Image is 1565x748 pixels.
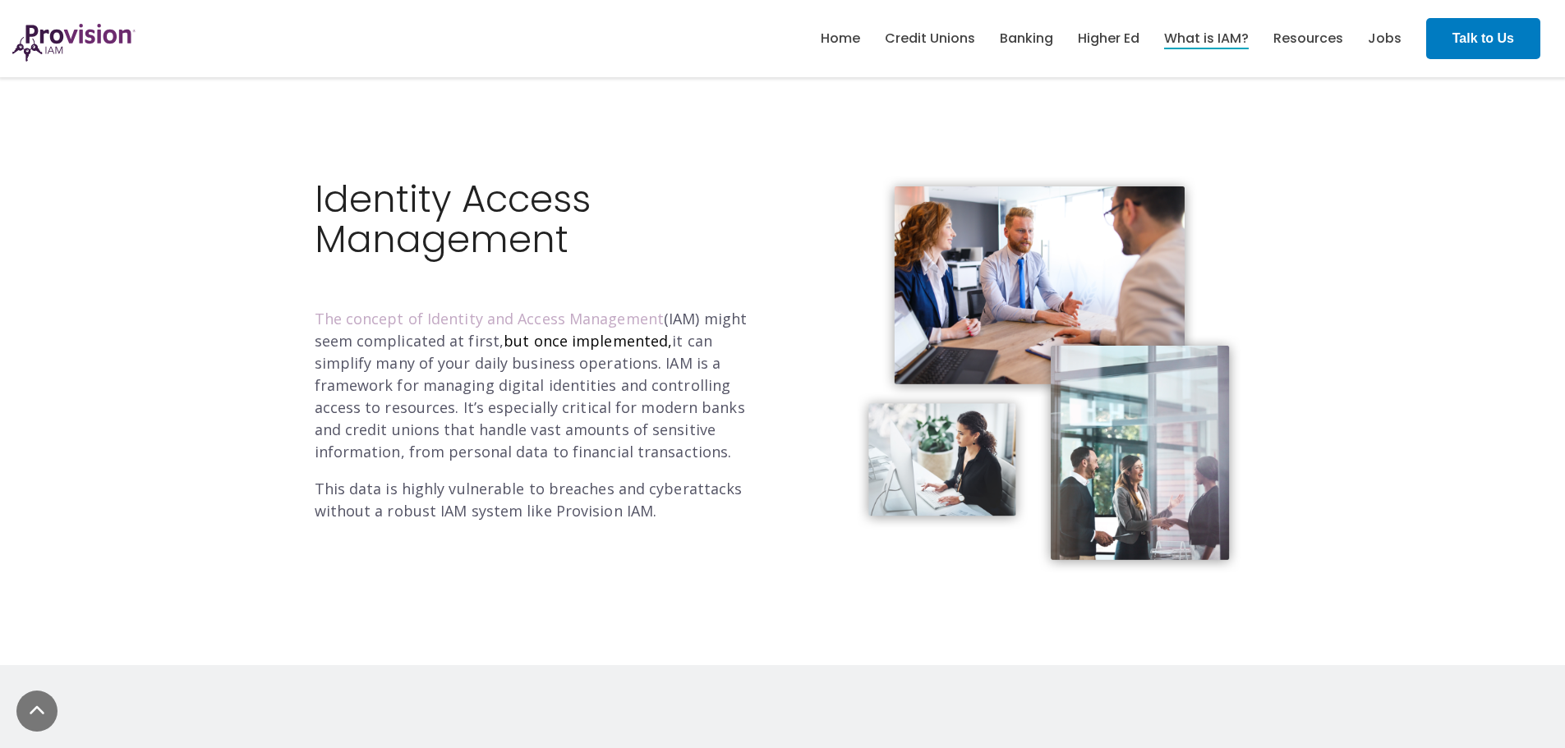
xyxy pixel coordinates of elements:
[1000,25,1053,53] a: Banking
[1273,25,1343,53] a: Resources
[315,309,665,328] a: The concept of Identity and Access Management
[12,24,136,62] img: ProvisionIAM-Logo-Purple
[315,308,771,463] p: (IAM) might seem complicated at first, it can simplify many of your daily business operations. IA...
[808,12,1414,65] nav: menu
[795,133,1251,583] img: photos@2x (1)
[315,478,771,522] p: This data is highly vulnerable to breaches and cyberattacks without a robust IAM system like Prov...
[821,25,860,53] a: Home
[1452,31,1514,45] strong: Talk to Us
[315,179,771,301] h2: Identity Access Management
[1164,25,1249,53] a: What is IAM?
[1078,25,1139,53] a: Higher Ed
[885,25,975,53] a: Credit Unions
[1368,25,1402,53] a: Jobs
[504,331,672,351] span: but once implemented,
[1426,18,1540,59] a: Talk to Us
